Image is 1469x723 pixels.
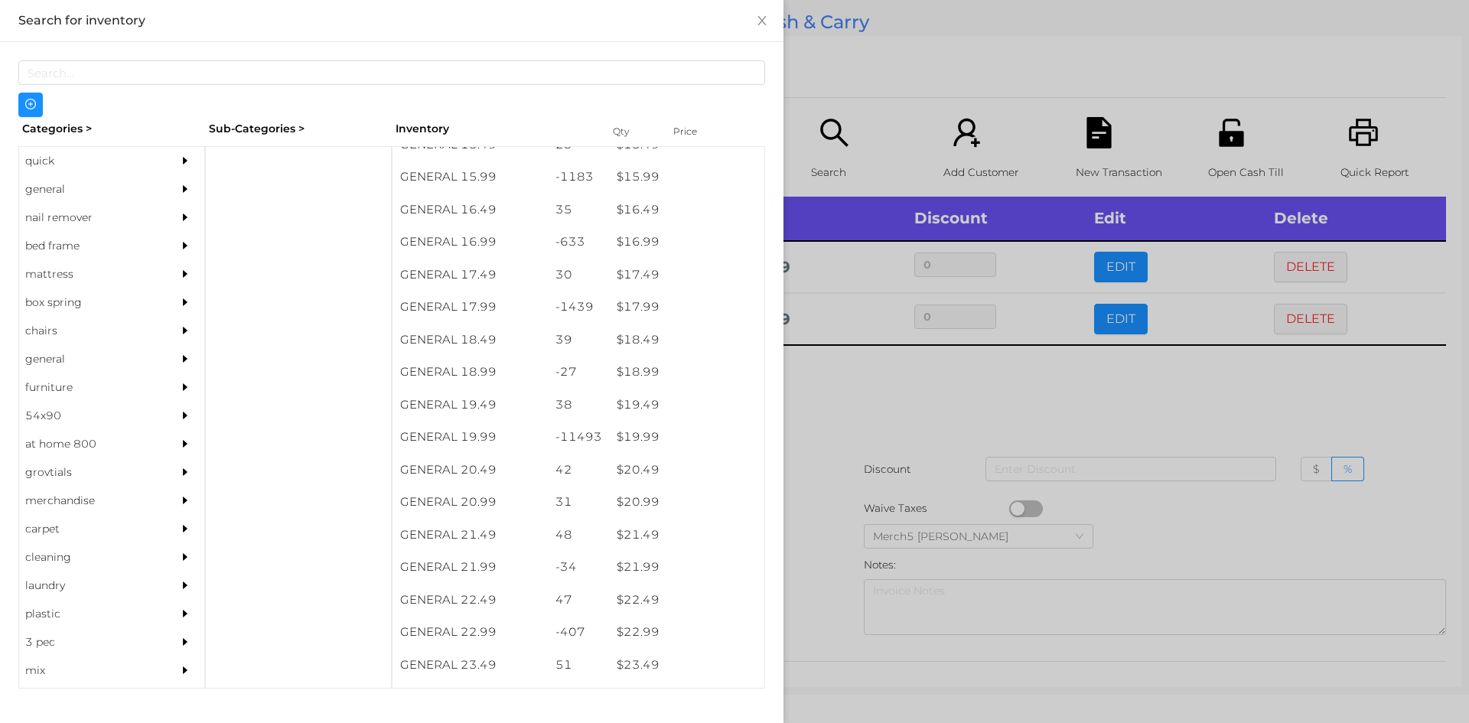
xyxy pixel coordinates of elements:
div: $ 20.49 [609,454,764,487]
div: $ 21.49 [609,519,764,552]
div: -1439 [548,291,610,324]
i: icon: caret-right [180,523,191,534]
div: GENERAL 18.49 [392,324,548,357]
div: GENERAL 15.99 [392,161,548,194]
div: appliances [19,685,158,713]
div: general [19,345,158,373]
div: mattress [19,260,158,288]
i: icon: caret-right [180,637,191,647]
div: 48 [548,519,610,552]
div: bed frame [19,232,158,260]
i: icon: caret-right [180,608,191,619]
div: $ 17.49 [609,259,764,291]
div: $ 18.99 [609,356,764,389]
div: GENERAL 22.99 [392,616,548,649]
i: icon: caret-right [180,665,191,676]
div: GENERAL 17.49 [392,259,548,291]
div: chairs [19,317,158,345]
i: icon: caret-right [180,410,191,421]
div: Qty [609,121,655,142]
div: 38 [548,389,610,422]
i: icon: close [756,15,768,27]
div: GENERAL 23.49 [392,649,548,682]
div: $ 17.99 [609,291,764,324]
i: icon: caret-right [180,240,191,251]
input: Search... [18,60,765,85]
i: icon: caret-right [180,297,191,308]
div: cleaning [19,543,158,572]
div: -11493 [548,421,610,454]
div: $ 21.99 [609,551,764,584]
i: icon: caret-right [180,552,191,562]
div: $ 20.99 [609,486,764,519]
div: 54x90 [19,402,158,430]
div: $ 16.49 [609,194,764,226]
div: at home 800 [19,430,158,458]
div: Price [669,121,731,142]
i: icon: caret-right [180,495,191,506]
div: $ 22.99 [609,616,764,649]
div: GENERAL 16.99 [392,226,548,259]
div: 39 [548,324,610,357]
div: -27 [548,356,610,389]
div: 3 pec [19,628,158,656]
div: general [19,175,158,204]
i: icon: caret-right [180,580,191,591]
div: -34 [548,551,610,584]
div: $ 19.99 [609,421,764,454]
div: GENERAL 23.99 [392,681,548,714]
div: 51 [548,649,610,682]
div: GENERAL 22.49 [392,584,548,617]
div: Categories > [18,117,205,141]
i: icon: caret-right [180,184,191,194]
div: GENERAL 19.99 [392,421,548,454]
div: Search for inventory [18,12,765,29]
div: quick [19,147,158,175]
div: $ 15.99 [609,161,764,194]
div: $ 23.99 [609,681,764,714]
div: -97 [548,681,610,714]
div: GENERAL 20.49 [392,454,548,487]
div: GENERAL 17.99 [392,291,548,324]
div: Inventory [396,121,594,137]
div: 31 [548,486,610,519]
div: 30 [548,259,610,291]
div: plastic [19,600,158,628]
i: icon: caret-right [180,212,191,223]
div: GENERAL 19.49 [392,389,548,422]
div: $ 23.49 [609,649,764,682]
i: icon: caret-right [180,353,191,364]
div: GENERAL 20.99 [392,486,548,519]
div: carpet [19,515,158,543]
div: GENERAL 18.99 [392,356,548,389]
div: furniture [19,373,158,402]
div: -633 [548,226,610,259]
i: icon: caret-right [180,325,191,336]
i: icon: caret-right [180,438,191,449]
div: 47 [548,584,610,617]
div: -407 [548,616,610,649]
div: $ 18.49 [609,324,764,357]
div: Sub-Categories > [205,117,392,141]
i: icon: caret-right [180,382,191,392]
div: nail remover [19,204,158,232]
div: laundry [19,572,158,600]
div: 35 [548,194,610,226]
div: -1183 [548,161,610,194]
div: grovtials [19,458,158,487]
div: $ 19.49 [609,389,764,422]
div: merchandise [19,487,158,515]
i: icon: caret-right [180,269,191,279]
div: box spring [19,288,158,317]
div: GENERAL 21.99 [392,551,548,584]
button: icon: plus-circle [18,93,43,117]
div: GENERAL 16.49 [392,194,548,226]
div: $ 16.99 [609,226,764,259]
div: $ 22.49 [609,584,764,617]
i: icon: caret-right [180,467,191,477]
div: 42 [548,454,610,487]
div: mix [19,656,158,685]
i: icon: caret-right [180,155,191,166]
div: GENERAL 21.49 [392,519,548,552]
